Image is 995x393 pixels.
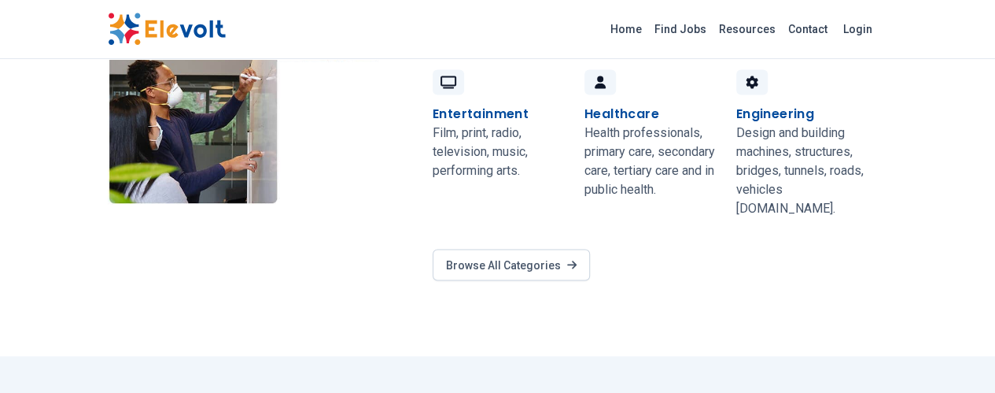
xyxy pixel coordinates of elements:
[584,104,659,123] h4: Healthcare
[604,17,648,42] a: Home
[433,104,529,123] h4: Entertainment
[423,57,575,230] a: EntertainmentFilm, print, radio, television, music, performing arts.
[713,17,782,42] a: Resources
[575,57,727,230] a: HealthcareHealth professionals, primary care, secondary care, tertiary care and in public health.
[782,17,834,42] a: Contact
[108,13,226,46] img: Elevolt
[433,123,566,180] p: Film, print, radio, television, music, performing arts.
[584,123,717,198] p: Health professionals, primary care, secondary care, tertiary care and in public health.
[916,317,995,393] iframe: Chat Widget
[433,249,590,280] a: Browse All Categories
[727,57,879,230] a: EngineeringDesign and building machines, structures, bridges, tunnels, roads, vehicles [DOMAIN_NA...
[834,13,882,45] a: Login
[736,123,869,217] p: Design and building machines, structures, bridges, tunnels, roads, vehicles [DOMAIN_NAME].
[736,104,814,123] h4: Engineering
[648,17,713,42] a: Find Jobs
